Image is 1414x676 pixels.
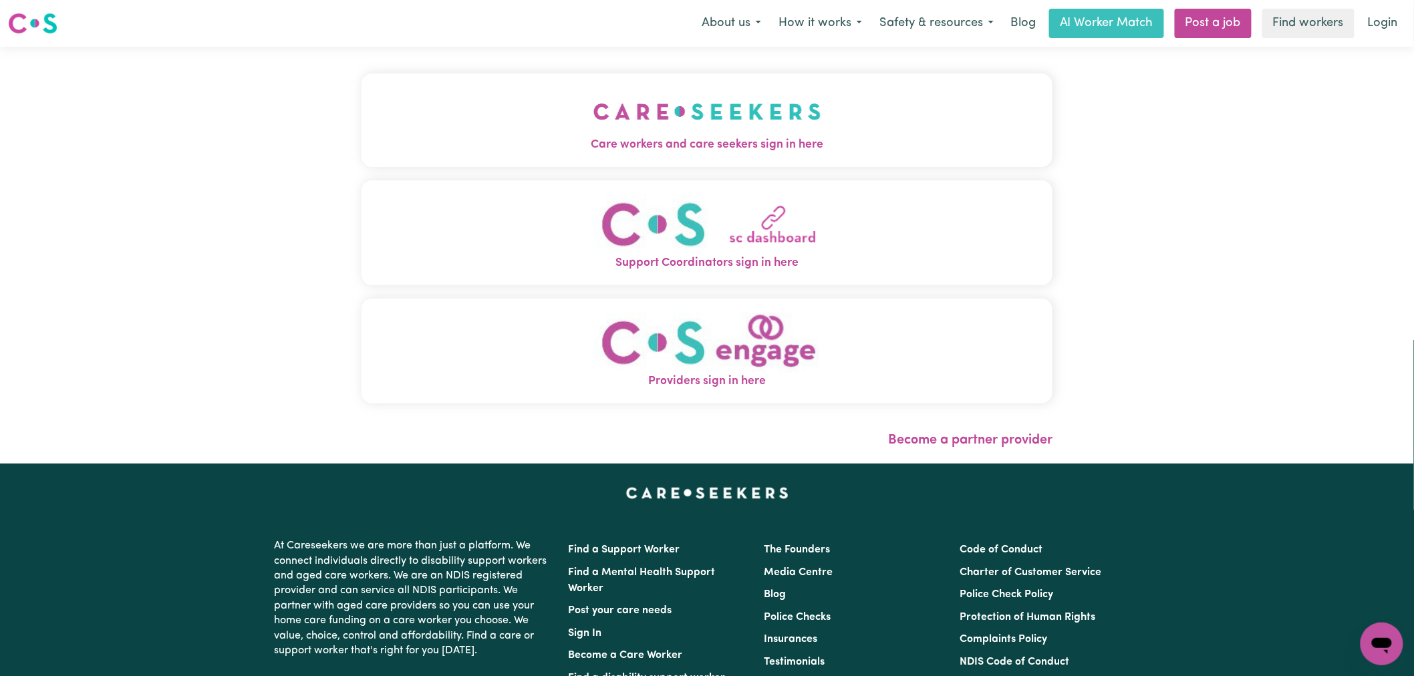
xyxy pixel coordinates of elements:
[764,657,825,667] a: Testimonials
[764,544,830,555] a: The Founders
[1049,9,1164,38] a: AI Worker Match
[568,650,682,661] a: Become a Care Worker
[960,634,1048,645] a: Complaints Policy
[1175,9,1252,38] a: Post a job
[568,605,672,616] a: Post your care needs
[871,9,1002,37] button: Safety & resources
[362,255,1052,272] span: Support Coordinators sign in here
[362,73,1052,167] button: Care workers and care seekers sign in here
[568,544,680,555] a: Find a Support Worker
[764,589,786,600] a: Blog
[960,657,1070,667] a: NDIS Code of Conduct
[960,589,1054,600] a: Police Check Policy
[960,567,1102,578] a: Charter of Customer Service
[8,8,57,39] a: Careseekers logo
[960,612,1096,623] a: Protection of Human Rights
[568,567,715,594] a: Find a Mental Health Support Worker
[362,373,1052,390] span: Providers sign in here
[764,567,833,578] a: Media Centre
[362,136,1052,154] span: Care workers and care seekers sign in here
[362,299,1052,403] button: Providers sign in here
[568,628,601,639] a: Sign In
[764,634,817,645] a: Insurances
[960,544,1043,555] a: Code of Conduct
[693,9,770,37] button: About us
[1262,9,1355,38] a: Find workers
[1361,623,1403,665] iframe: Button to launch messaging window
[8,11,57,35] img: Careseekers logo
[888,434,1052,447] a: Become a partner provider
[764,612,831,623] a: Police Checks
[626,488,789,498] a: Careseekers home page
[1002,9,1044,38] a: Blog
[770,9,871,37] button: How it works
[274,533,552,663] p: At Careseekers we are more than just a platform. We connect individuals directly to disability su...
[362,180,1052,285] button: Support Coordinators sign in here
[1360,9,1406,38] a: Login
